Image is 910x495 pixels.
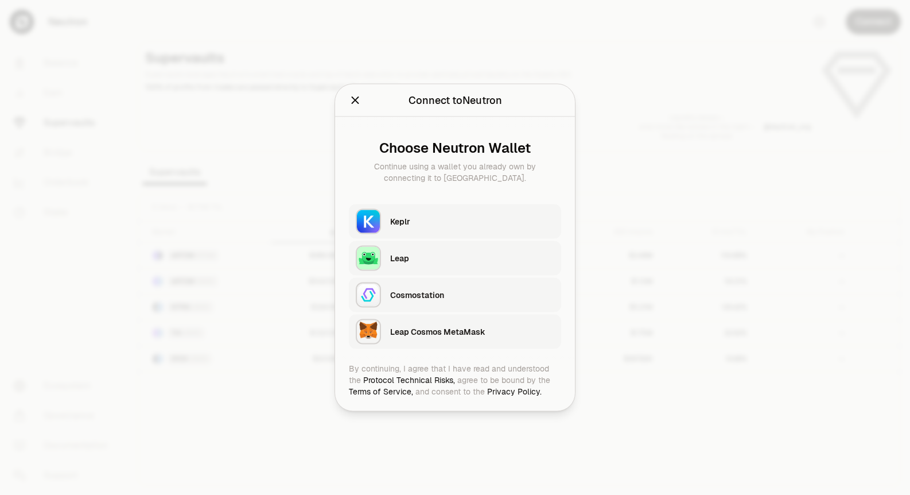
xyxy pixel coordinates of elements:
div: Choose Neutron Wallet [358,140,552,156]
button: LeapLeap [349,241,561,276]
div: By continuing, I agree that I have read and understood the agree to be bound by the and consent t... [349,363,561,397]
div: Leap Cosmos MetaMask [390,326,554,338]
button: KeplrKeplr [349,204,561,239]
div: Cosmostation [390,289,554,301]
img: Leap Cosmos MetaMask [356,319,381,345]
div: Connect to Neutron [409,92,502,109]
div: Leap [390,253,554,264]
a: Terms of Service, [349,386,413,397]
img: Keplr [356,209,381,234]
button: CosmostationCosmostation [349,278,561,312]
div: Keplr [390,216,554,227]
img: Leap [356,246,381,271]
div: Continue using a wallet you already own by connecting it to [GEOGRAPHIC_DATA]. [358,161,552,184]
a: Privacy Policy. [487,386,542,397]
img: Cosmostation [356,283,381,308]
button: Close [349,92,361,109]
button: Leap Cosmos MetaMaskLeap Cosmos MetaMask [349,315,561,349]
a: Protocol Technical Risks, [363,375,455,385]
